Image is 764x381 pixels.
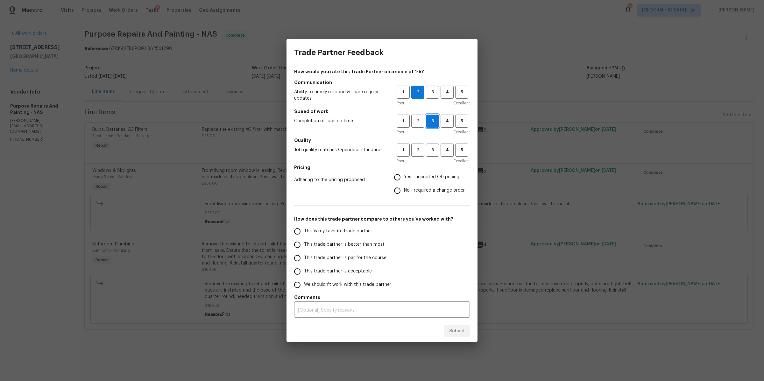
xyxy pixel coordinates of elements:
span: 4 [441,146,453,154]
h5: Communication [294,79,470,86]
button: 2 [411,86,424,99]
h5: How does this trade partner compare to others you’ve worked with? [294,216,470,222]
button: 1 [397,144,410,157]
span: 5 [456,117,468,125]
span: Excellent [454,158,470,164]
h3: Trade Partner Feedback [294,48,384,57]
span: Adhering to the pricing proposed [294,177,384,183]
span: 1 [397,88,409,96]
button: 3 [426,144,439,157]
button: 3 [426,115,439,128]
span: Poor [397,100,404,106]
span: Poor [397,129,404,135]
span: No - required a change order [404,187,465,194]
button: 5 [455,115,468,128]
button: 4 [441,144,454,157]
span: 4 [441,117,453,125]
span: 4 [441,88,453,96]
span: 3 [427,146,438,154]
span: This trade partner is better than most [304,241,385,248]
button: 5 [455,86,468,99]
button: 4 [441,86,454,99]
span: 1 [397,146,409,154]
h5: Comments [294,294,470,300]
span: This trade partner is acceptable [304,268,372,275]
h5: Speed of work [294,108,470,115]
span: 2 [412,117,424,125]
div: Pricing [394,171,470,197]
span: This trade partner is par for the course [304,255,386,261]
button: 1 [397,86,410,99]
span: 2 [412,88,424,96]
div: How does this trade partner compare to others you’ve worked with? [294,225,470,292]
span: Excellent [454,129,470,135]
span: 5 [456,146,468,154]
span: Job quality matches Opendoor standards [294,147,386,153]
span: 2 [412,146,424,154]
h4: How would you rate this Trade Partner on a scale of 1-5? [294,68,470,75]
span: Ability to timely respond & share regular updates [294,89,386,102]
span: 1 [397,117,409,125]
h5: Quality [294,137,470,144]
button: 1 [397,115,410,128]
span: This is my favorite trade partner [304,228,372,235]
span: 5 [456,88,468,96]
span: 3 [427,88,438,96]
h5: Pricing [294,164,470,171]
button: 2 [411,115,424,128]
span: Excellent [454,100,470,106]
span: Yes - accepted OD pricing [404,174,459,180]
span: Poor [397,158,404,164]
button: 4 [441,115,454,128]
button: 5 [455,144,468,157]
span: Completion of jobs on time [294,118,386,124]
span: 3 [426,117,439,125]
button: 3 [426,86,439,99]
span: We shouldn't work with this trade partner [304,281,391,288]
button: 2 [411,144,424,157]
